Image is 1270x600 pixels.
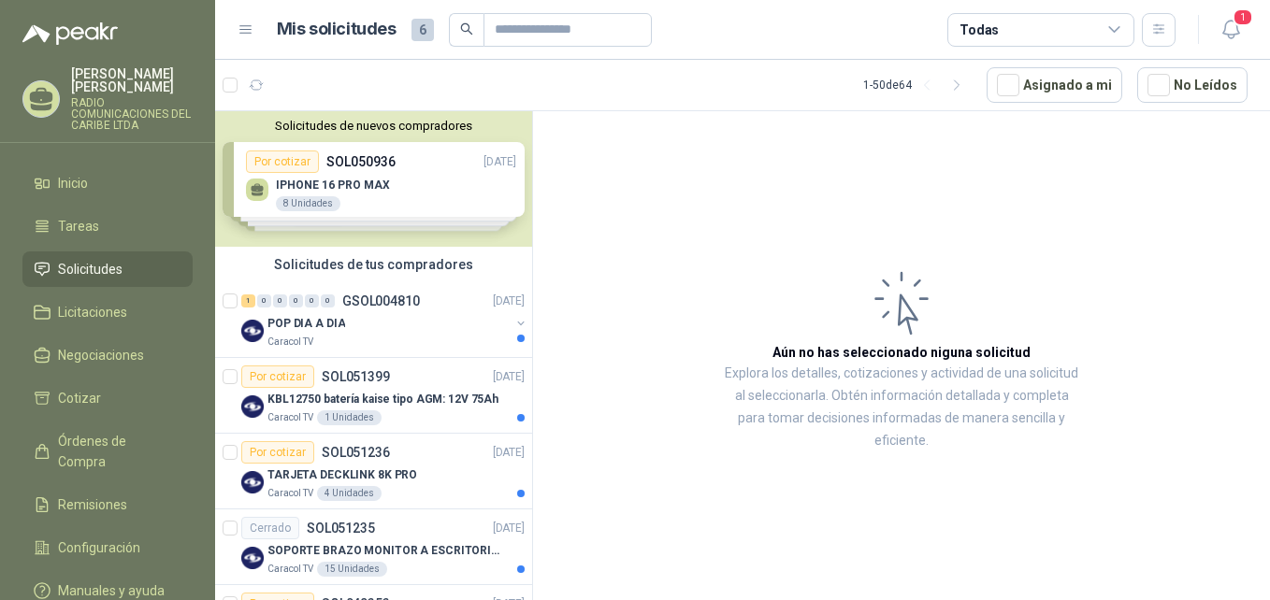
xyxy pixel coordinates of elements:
[493,368,525,386] p: [DATE]
[22,165,193,201] a: Inicio
[241,517,299,539] div: Cerrado
[241,320,264,342] img: Company Logo
[322,446,390,459] p: SOL051236
[267,486,313,501] p: Caracol TV
[460,22,473,36] span: search
[58,259,123,279] span: Solicitudes
[267,466,417,484] p: TARJETA DECKLINK 8K PRO
[987,67,1122,103] button: Asignado a mi
[241,290,528,350] a: 1 0 0 0 0 0 GSOL004810[DATE] Company LogoPOP DIA A DIACaracol TV
[71,97,193,131] p: RADIO COMUNICACIONES DEL CARIBE LTDA
[215,247,532,282] div: Solicitudes de tus compradores
[22,487,193,522] a: Remisiones
[289,294,303,307] div: 0
[22,251,193,287] a: Solicitudes
[223,119,525,133] button: Solicitudes de nuevos compradores
[342,294,420,307] p: GSOL004810
[215,434,532,509] a: Por cotizarSOL051236[DATE] Company LogoTARJETA DECKLINK 8K PROCaracol TV4 Unidades
[22,208,193,244] a: Tareas
[277,16,397,43] h1: Mis solicitudes
[317,562,387,577] div: 15 Unidades
[22,294,193,330] a: Licitaciones
[58,302,127,322] span: Licitaciones
[22,380,193,416] a: Cotizar
[71,67,193,93] p: [PERSON_NAME] [PERSON_NAME]
[58,537,140,558] span: Configuración
[1233,8,1253,26] span: 1
[267,391,498,408] p: KBL12750 batería kaise tipo AGM: 12V 75Ah
[267,335,313,350] p: Caracol TV
[772,342,1031,363] h3: Aún no has seleccionado niguna solicitud
[960,20,999,40] div: Todas
[58,216,99,236] span: Tareas
[241,294,255,307] div: 1
[317,410,382,425] div: 1 Unidades
[58,494,127,515] span: Remisiones
[411,19,434,41] span: 6
[58,431,175,472] span: Órdenes de Compra
[58,173,88,193] span: Inicio
[305,294,319,307] div: 0
[720,363,1083,452] p: Explora los detalles, cotizaciones y actividad de una solicitud al seleccionarla. Obtén informaci...
[273,294,287,307] div: 0
[317,486,382,501] div: 4 Unidades
[215,358,532,434] a: Por cotizarSOL051399[DATE] Company LogoKBL12750 batería kaise tipo AGM: 12V 75AhCaracol TV1 Unidades
[267,542,500,560] p: SOPORTE BRAZO MONITOR A ESCRITORIO NBF80
[322,370,390,383] p: SOL051399
[241,395,264,418] img: Company Logo
[863,70,972,100] div: 1 - 50 de 64
[267,562,313,577] p: Caracol TV
[241,471,264,493] img: Company Logo
[493,293,525,310] p: [DATE]
[1137,67,1248,103] button: No Leídos
[22,530,193,565] a: Configuración
[22,337,193,373] a: Negociaciones
[241,365,314,388] div: Por cotizar
[267,315,345,333] p: POP DIA A DIA
[257,294,271,307] div: 0
[321,294,335,307] div: 0
[493,520,525,537] p: [DATE]
[493,444,525,462] p: [DATE]
[241,441,314,464] div: Por cotizar
[22,22,118,45] img: Logo peakr
[58,388,101,408] span: Cotizar
[1214,13,1248,47] button: 1
[215,509,532,585] a: CerradoSOL051235[DATE] Company LogoSOPORTE BRAZO MONITOR A ESCRITORIO NBF80Caracol TV15 Unidades
[215,111,532,247] div: Solicitudes de nuevos compradoresPor cotizarSOL050936[DATE] IPHONE 16 PRO MAX8 UnidadesPor cotiza...
[241,547,264,569] img: Company Logo
[267,410,313,425] p: Caracol TV
[307,521,375,535] p: SOL051235
[58,345,144,365] span: Negociaciones
[22,423,193,479] a: Órdenes de Compra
